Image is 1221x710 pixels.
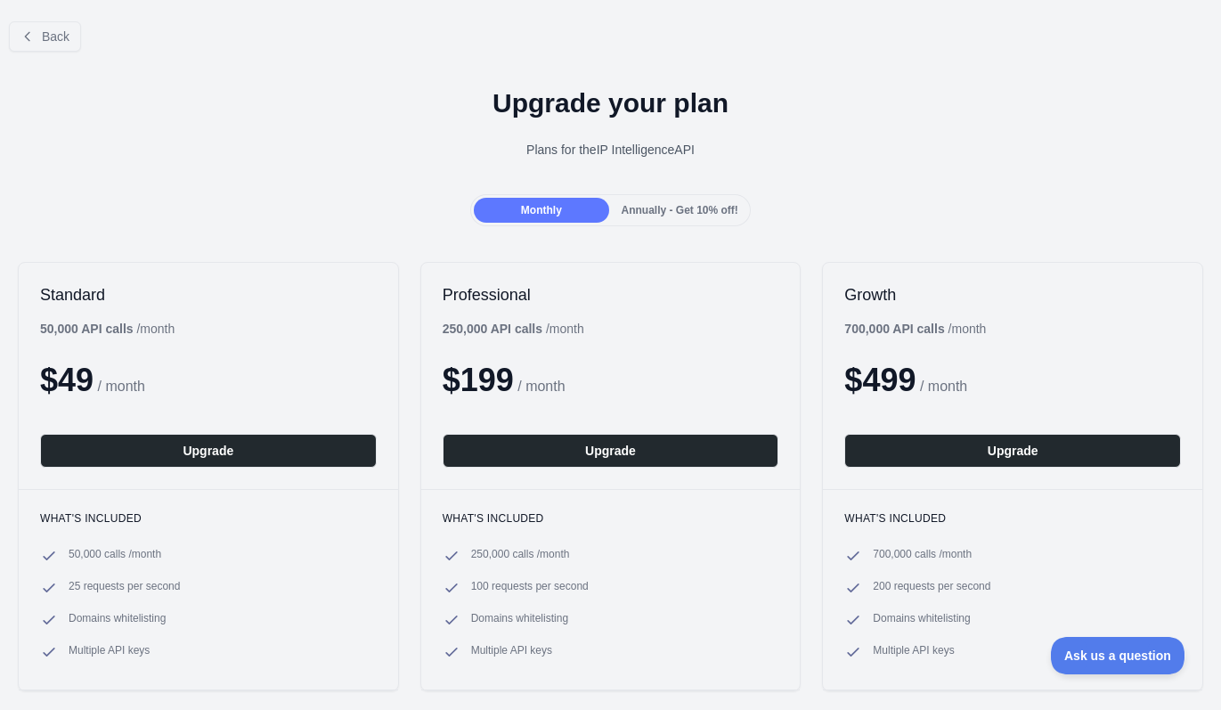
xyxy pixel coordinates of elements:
[1051,637,1185,674] iframe: Toggle Customer Support
[443,362,514,398] span: $ 199
[517,379,565,394] span: / month
[844,362,916,398] span: $ 499
[920,379,967,394] span: / month
[844,434,1181,468] button: Upgrade
[443,434,779,468] button: Upgrade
